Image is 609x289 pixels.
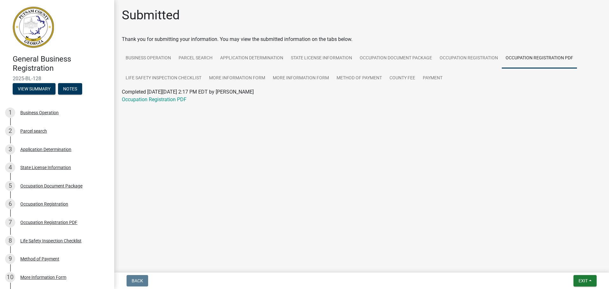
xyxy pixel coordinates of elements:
[122,8,180,23] h1: Submitted
[20,110,59,115] div: Business Operation
[216,48,287,69] a: Application Determination
[5,162,15,173] div: 4
[13,87,56,92] wm-modal-confirm: Summary
[20,184,82,188] div: Occupation Document Package
[20,129,47,133] div: Parcel search
[5,236,15,246] div: 8
[269,68,333,89] a: More Information Form
[13,55,109,73] h4: General Business Registration
[5,254,15,264] div: 9
[20,202,68,206] div: Occupation Registration
[20,257,59,261] div: Method of Payment
[5,181,15,191] div: 5
[122,48,175,69] a: Business Operation
[5,199,15,209] div: 6
[287,48,356,69] a: State License Information
[20,220,77,225] div: Occupation Registration PDF
[132,278,143,283] span: Back
[20,165,71,170] div: State License Information
[13,83,56,95] button: View Summary
[13,76,101,82] span: 2025-BL-128
[5,108,15,118] div: 1
[573,275,597,286] button: Exit
[386,68,419,89] a: County Fee
[205,68,269,89] a: More Information Form
[122,68,205,89] a: Life Safety Inspection Checklist
[122,96,187,102] a: Occupation Registration PDF
[419,68,446,89] a: Payment
[436,48,502,69] a: Occupation Registration
[5,272,15,282] div: 10
[58,83,82,95] button: Notes
[5,144,15,154] div: 3
[20,239,82,243] div: Life Safety Inspection Checklist
[122,89,254,95] span: Completed [DATE][DATE] 2:17 PM EDT by [PERSON_NAME]
[175,48,216,69] a: Parcel search
[20,275,66,279] div: More Information Form
[127,275,148,286] button: Back
[502,48,577,69] a: Occupation Registration PDF
[58,87,82,92] wm-modal-confirm: Notes
[579,278,588,283] span: Exit
[333,68,386,89] a: Method of Payment
[5,126,15,136] div: 2
[5,217,15,227] div: 7
[13,7,54,48] img: Putnam County, Georgia
[20,147,71,152] div: Application Determination
[356,48,436,69] a: Occupation Document Package
[122,36,601,43] div: Thank you for submitting your information. You may view the submitted information on the tabs below.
